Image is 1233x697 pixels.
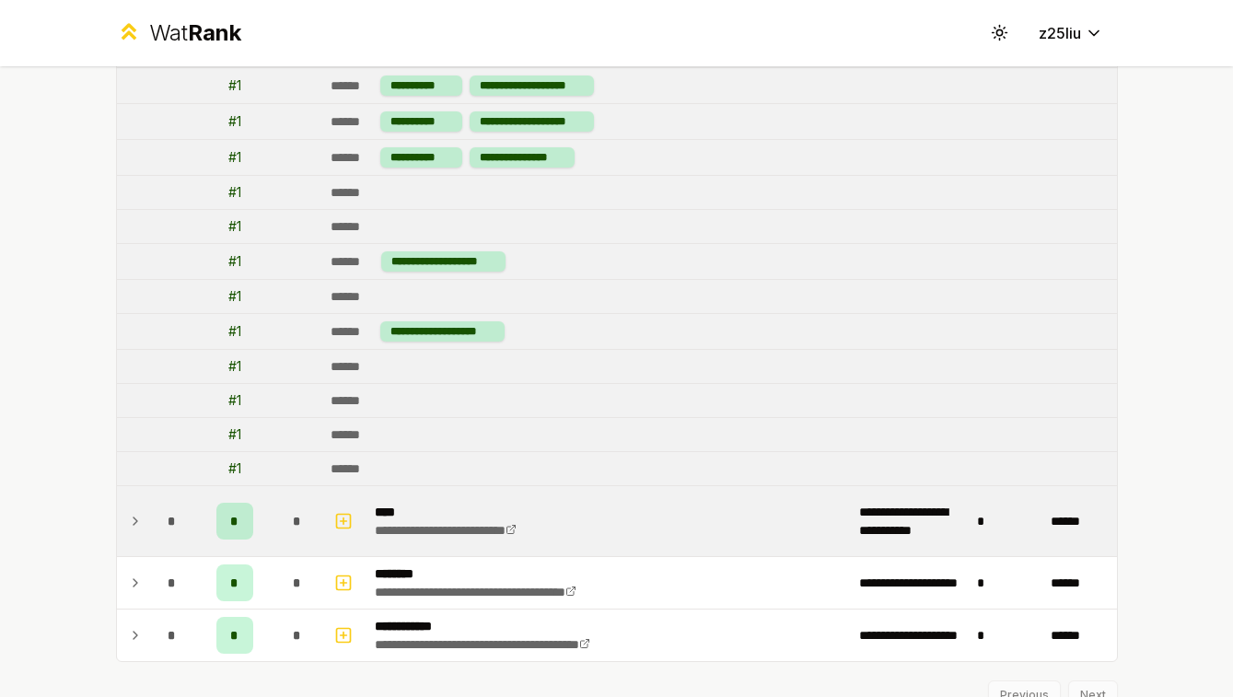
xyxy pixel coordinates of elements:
div: # 1 [228,217,241,236]
div: # 1 [228,459,241,478]
div: # 1 [228,357,241,376]
a: WatRank [116,18,242,48]
div: # 1 [228,252,241,271]
div: # 1 [228,391,241,410]
div: # 1 [228,287,241,306]
div: # 1 [228,425,241,444]
div: # 1 [228,322,241,341]
span: Rank [188,19,241,46]
span: z25liu [1039,22,1081,44]
div: # 1 [228,112,241,131]
div: Wat [149,18,241,48]
button: z25liu [1024,17,1118,50]
div: # 1 [228,183,241,202]
div: # 1 [228,148,241,167]
div: # 1 [228,76,241,95]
